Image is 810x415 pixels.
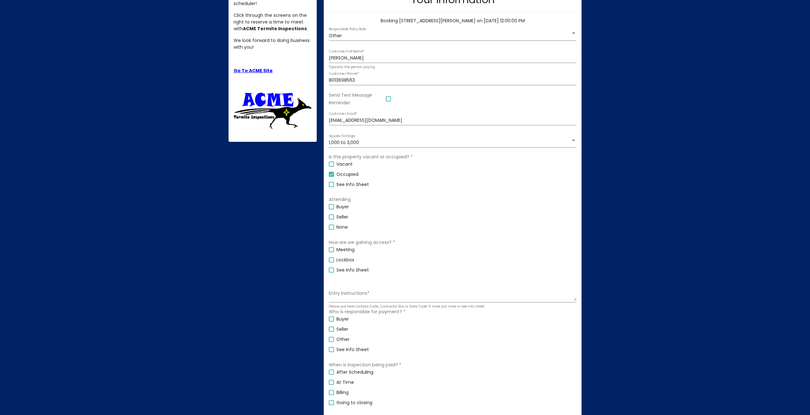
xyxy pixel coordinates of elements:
strong: ACME Termite Inspections [243,25,307,32]
span: See Info Sheet [336,266,369,274]
img: ttu_4460907765809774511.png [234,91,312,129]
span: Lockbox [336,256,354,264]
input: Customer Full Name [329,56,576,61]
span: Other [329,32,342,39]
mat-label: When is inspection being paid? [329,362,406,368]
input: Customer Phone [329,78,576,83]
mat-label: Is this property vacant or occupied? [329,154,418,160]
span: Going to closing [336,399,372,406]
span: Billing [336,389,349,396]
span: Meeting [336,246,355,253]
span: Seller [336,325,348,333]
span: Other [336,335,349,343]
span: Vacant [336,160,353,168]
mat-label: Attending [329,196,356,203]
span: Buyer [336,203,349,211]
span: Occupied [336,170,358,178]
span: See Info Sheet [336,346,369,353]
mat-hint: Please put here Lockbox Code, Contractor Box or Gate Code! If none put none or see info sheet [329,305,484,308]
mat-select: Responsible Party Role. Other selected [329,33,576,38]
mat-label: Send Text Message Reminder: [329,92,372,106]
span: 1,000 to 3,000 [329,139,359,146]
mat-label: How are we gaining access? [329,239,400,246]
p: Click through the screens on the right to reserve a time to meet with . [234,12,312,32]
a: Go To ACME Site [234,67,273,74]
span: See Info Sheet [336,181,369,188]
mat-label: Who is responsible for payment? [329,308,410,315]
span: Buyer [336,315,349,323]
span: Seller [336,213,348,221]
span: At Time [336,378,354,386]
div: Booking [STREET_ADDRESS][PERSON_NAME] on [DATE] 12:00:00 PM [329,17,576,24]
p: We look forward to doing business with you! [234,37,312,51]
mat-hint: Typically the person paying [329,65,375,69]
mat-select: Square Footage. 1,000 to 3,000 selected [329,140,576,145]
span: None [336,223,348,231]
span: After Scheduling [336,368,373,376]
input: Customer Email [329,118,576,123]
